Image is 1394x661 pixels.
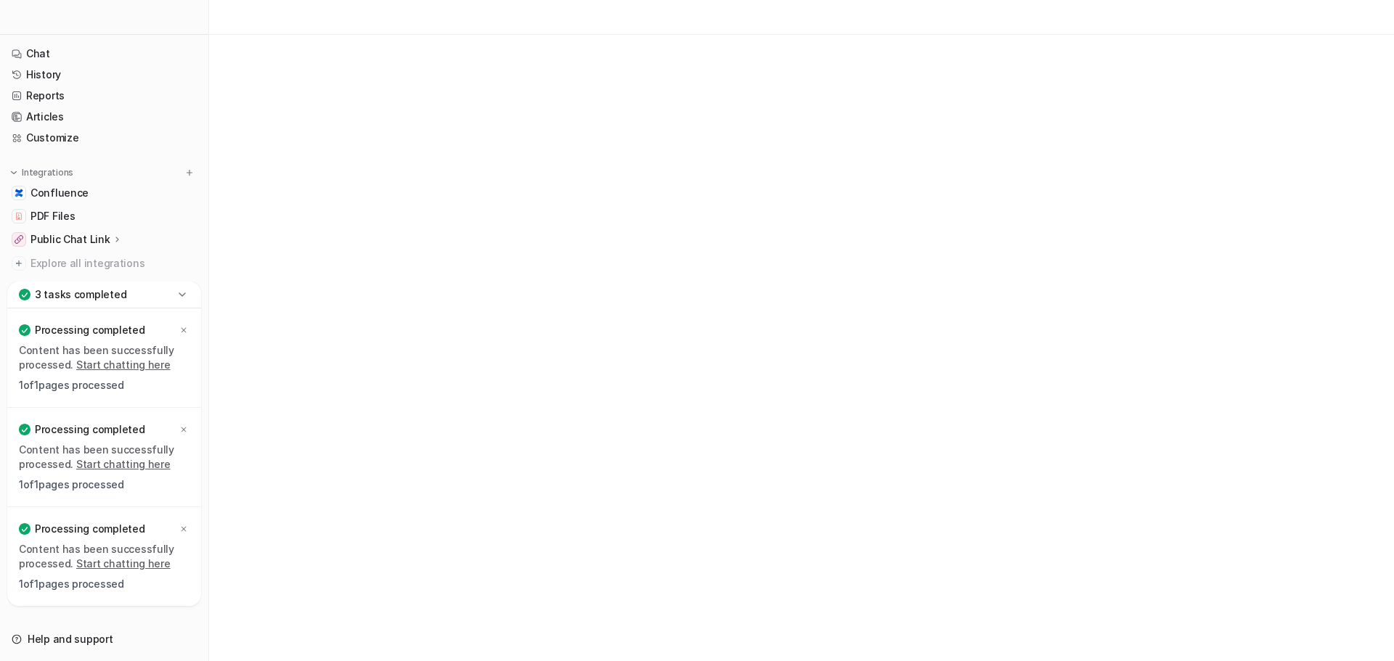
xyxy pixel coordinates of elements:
[35,422,144,437] p: Processing completed
[9,168,19,178] img: expand menu
[76,458,171,470] a: Start chatting here
[6,165,78,180] button: Integrations
[30,186,89,200] span: Confluence
[19,542,189,571] p: Content has been successfully processed.
[35,323,144,337] p: Processing completed
[30,232,110,247] p: Public Chat Link
[6,44,203,64] a: Chat
[6,183,203,203] a: ConfluenceConfluence
[15,235,23,244] img: Public Chat Link
[19,378,189,393] p: 1 of 1 pages processed
[35,522,144,536] p: Processing completed
[19,577,189,591] p: 1 of 1 pages processed
[19,343,189,372] p: Content has been successfully processed.
[6,206,203,226] a: PDF FilesPDF Files
[184,168,195,178] img: menu_add.svg
[30,252,197,275] span: Explore all integrations
[15,189,23,197] img: Confluence
[19,443,189,472] p: Content has been successfully processed.
[6,128,203,148] a: Customize
[19,477,189,492] p: 1 of 1 pages processed
[6,253,203,274] a: Explore all integrations
[6,107,203,127] a: Articles
[6,629,203,649] a: Help and support
[76,557,171,570] a: Start chatting here
[15,212,23,221] img: PDF Files
[76,358,171,371] a: Start chatting here
[22,167,73,178] p: Integrations
[6,86,203,106] a: Reports
[35,287,126,302] p: 3 tasks completed
[30,209,75,223] span: PDF Files
[12,256,26,271] img: explore all integrations
[6,65,203,85] a: History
